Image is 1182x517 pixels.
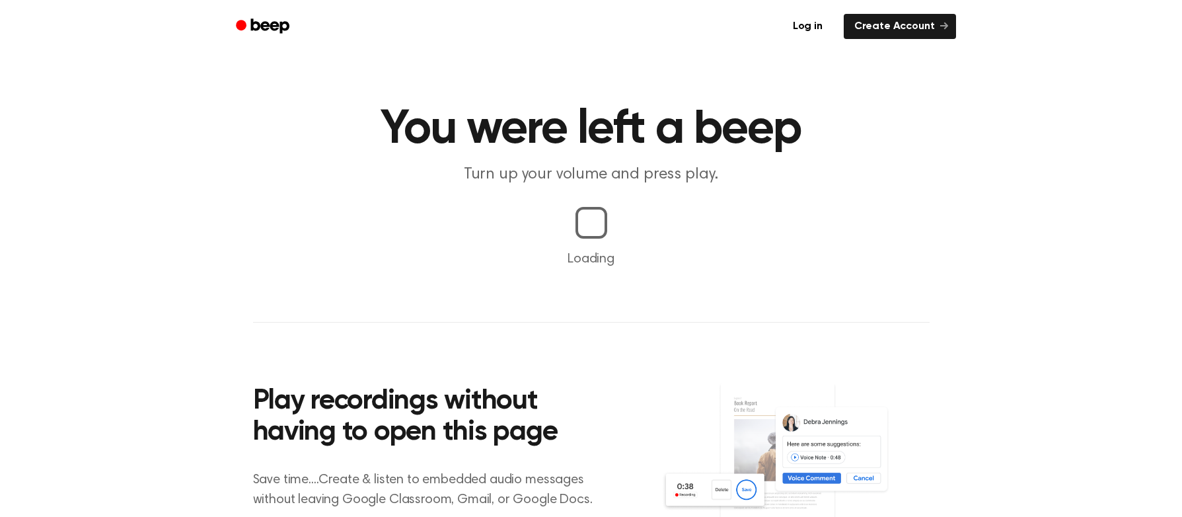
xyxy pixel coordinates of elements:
[844,14,956,39] a: Create Account
[227,14,301,40] a: Beep
[253,470,609,510] p: Save time....Create & listen to embedded audio messages without leaving Google Classroom, Gmail, ...
[338,164,845,186] p: Turn up your volume and press play.
[253,386,609,449] h2: Play recordings without having to open this page
[253,106,930,153] h1: You were left a beep
[16,249,1166,269] p: Loading
[780,11,836,42] a: Log in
